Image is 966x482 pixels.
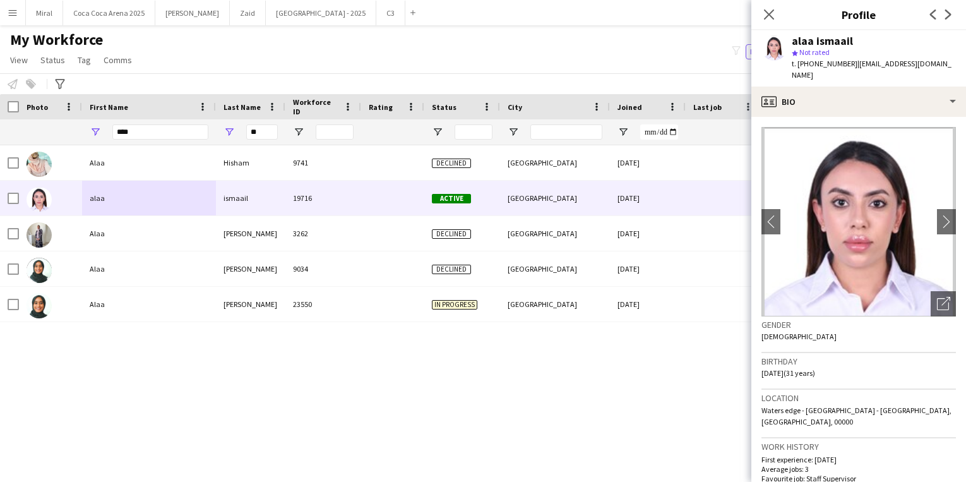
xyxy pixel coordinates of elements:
[316,124,354,140] input: Workforce ID Filter Input
[369,102,393,112] span: Rating
[610,287,686,322] div: [DATE]
[90,126,101,138] button: Open Filter Menu
[27,102,48,112] span: Photo
[610,216,686,251] div: [DATE]
[761,441,956,452] h3: Work history
[26,1,63,25] button: Miral
[35,52,70,68] a: Status
[761,368,815,378] span: [DATE] (31 years)
[285,181,361,215] div: 19716
[508,102,522,112] span: City
[285,145,361,180] div: 9741
[40,54,65,66] span: Status
[63,1,155,25] button: Coca Coca Arena 2025
[761,356,956,367] h3: Birthday
[216,181,285,215] div: ismaail
[610,181,686,215] div: [DATE]
[693,102,722,112] span: Last job
[751,87,966,117] div: Bio
[5,52,33,68] a: View
[52,76,68,92] app-action-btn: Advanced filters
[216,251,285,286] div: [PERSON_NAME]
[530,124,602,140] input: City Filter Input
[500,216,610,251] div: [GEOGRAPHIC_DATA]
[27,293,52,318] img: Alaa Ismail
[751,6,966,23] h3: Profile
[27,222,52,248] img: Alaa Ismail
[216,145,285,180] div: Hisham
[500,287,610,322] div: [GEOGRAPHIC_DATA]
[293,97,338,116] span: Workforce ID
[455,124,492,140] input: Status Filter Input
[508,126,519,138] button: Open Filter Menu
[27,187,52,212] img: alaa ismaail
[285,251,361,286] div: 9034
[285,287,361,322] div: 23550
[792,35,853,47] div: alaa ismaail
[746,44,813,59] button: Everyone10,987
[761,332,837,341] span: [DEMOGRAPHIC_DATA]
[78,54,91,66] span: Tag
[432,194,471,203] span: Active
[246,124,278,140] input: Last Name Filter Input
[799,47,830,57] span: Not rated
[90,102,128,112] span: First Name
[82,251,216,286] div: Alaa
[617,102,642,112] span: Joined
[761,127,956,316] img: Crew avatar or photo
[761,392,956,404] h3: Location
[10,30,103,49] span: My Workforce
[761,406,951,426] span: Waters edge - [GEOGRAPHIC_DATA] - [GEOGRAPHIC_DATA], [GEOGRAPHIC_DATA], 00000
[432,159,471,168] span: Declined
[761,464,956,474] p: Average jobs: 3
[792,59,951,80] span: | [EMAIL_ADDRESS][DOMAIN_NAME]
[82,287,216,322] div: Alaa
[155,1,230,25] button: [PERSON_NAME]
[432,265,471,274] span: Declined
[500,251,610,286] div: [GEOGRAPHIC_DATA]
[792,59,857,68] span: t. [PHONE_NUMBER]
[216,216,285,251] div: [PERSON_NAME]
[285,216,361,251] div: 3262
[617,126,629,138] button: Open Filter Menu
[500,145,610,180] div: [GEOGRAPHIC_DATA]
[761,455,956,464] p: First experience: [DATE]
[230,1,266,25] button: Zaid
[112,124,208,140] input: First Name Filter Input
[761,319,956,330] h3: Gender
[432,229,471,239] span: Declined
[104,54,132,66] span: Comms
[82,145,216,180] div: Alaa
[432,126,443,138] button: Open Filter Menu
[224,102,261,112] span: Last Name
[931,291,956,316] div: Open photos pop-in
[500,181,610,215] div: [GEOGRAPHIC_DATA]
[73,52,96,68] a: Tag
[640,124,678,140] input: Joined Filter Input
[432,102,456,112] span: Status
[98,52,137,68] a: Comms
[224,126,235,138] button: Open Filter Menu
[432,300,477,310] span: In progress
[82,181,216,215] div: alaa
[376,1,405,25] button: C3
[610,145,686,180] div: [DATE]
[610,251,686,286] div: [DATE]
[82,216,216,251] div: Alaa
[293,126,304,138] button: Open Filter Menu
[27,258,52,283] img: Alaa Ismail
[27,152,52,177] img: Alaa Hisham
[266,1,376,25] button: [GEOGRAPHIC_DATA] - 2025
[216,287,285,322] div: [PERSON_NAME]
[10,54,28,66] span: View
